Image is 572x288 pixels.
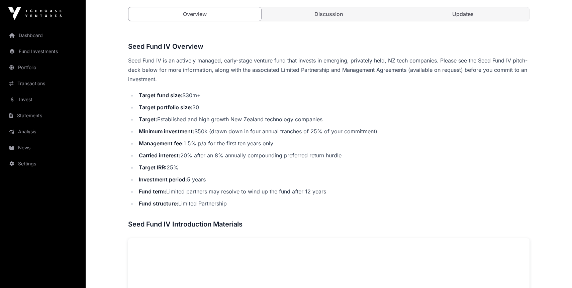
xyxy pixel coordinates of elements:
[139,164,167,171] strong: Target IRR:
[137,199,530,208] li: Limited Partnership
[139,152,180,159] strong: Carried interest:
[5,28,80,43] a: Dashboard
[128,7,262,21] a: Overview
[5,60,80,75] a: Portfolio
[137,103,530,112] li: 30
[396,7,529,21] a: Updates
[5,140,80,155] a: News
[263,7,395,21] a: Discussion
[139,128,194,135] strong: Minimum investment:
[137,115,530,124] li: Established and high growth New Zealand technology companies
[139,92,182,99] strong: Target fund size:
[139,200,178,207] strong: Fund structure:
[139,140,184,147] strong: Management fee:
[5,156,80,171] a: Settings
[137,163,530,172] li: 25%
[137,187,530,196] li: Limited partners may resolve to wind up the fund after 12 years
[128,56,530,84] p: Seed Fund IV is an actively managed, early-stage venture fund that invests in emerging, privately...
[137,151,530,160] li: 20% after an 8% annually compounding preferred return hurdle
[539,256,572,288] iframe: Chat Widget
[139,116,157,123] strong: Target:
[139,176,187,183] strong: Investment period:
[5,44,80,59] a: Fund Investments
[128,219,530,230] h3: Seed Fund IV Introduction Materials
[137,175,530,184] li: 5 years
[8,7,62,20] img: Icehouse Ventures Logo
[128,41,530,52] h3: Seed Fund IV Overview
[5,92,80,107] a: Invest
[128,7,529,21] nav: Tabs
[5,76,80,91] a: Transactions
[5,108,80,123] a: Statements
[5,124,80,139] a: Analysis
[137,139,530,148] li: 1.5% p/a for the first ten years only
[137,127,530,136] li: $50k (drawn down in four annual tranches of 25% of your commitment)
[137,91,530,100] li: $30m+
[139,104,192,111] strong: Target portfolio size:
[139,188,166,195] strong: Fund term:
